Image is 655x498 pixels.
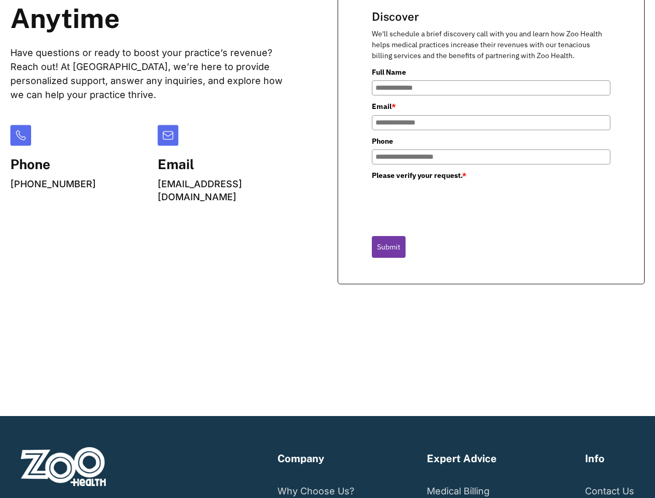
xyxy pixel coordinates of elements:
label: Phone [372,135,610,147]
h6: Expert Advice [427,452,497,465]
button: Submit [372,236,406,258]
iframe: reCAPTCHA [372,184,529,225]
label: Email [372,101,610,112]
h2: Discover [372,10,610,23]
p: Have questions or ready to boost your practice’s revenue? Reach out! At [GEOGRAPHIC_DATA], we’re ... [10,46,296,102]
a: [EMAIL_ADDRESS][DOMAIN_NAME] [158,178,242,202]
p: We'll schedule a brief discovery call with you and learn how Zoo Health helps medical practices i... [372,29,610,61]
a: [PHONE_NUMBER] [10,178,96,189]
h6: Info [585,452,605,465]
h5: Phone [10,156,96,172]
label: Full Name [372,66,610,78]
h5: Email [158,156,297,172]
h6: Company [277,452,324,465]
label: Please verify your request. [372,170,610,181]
